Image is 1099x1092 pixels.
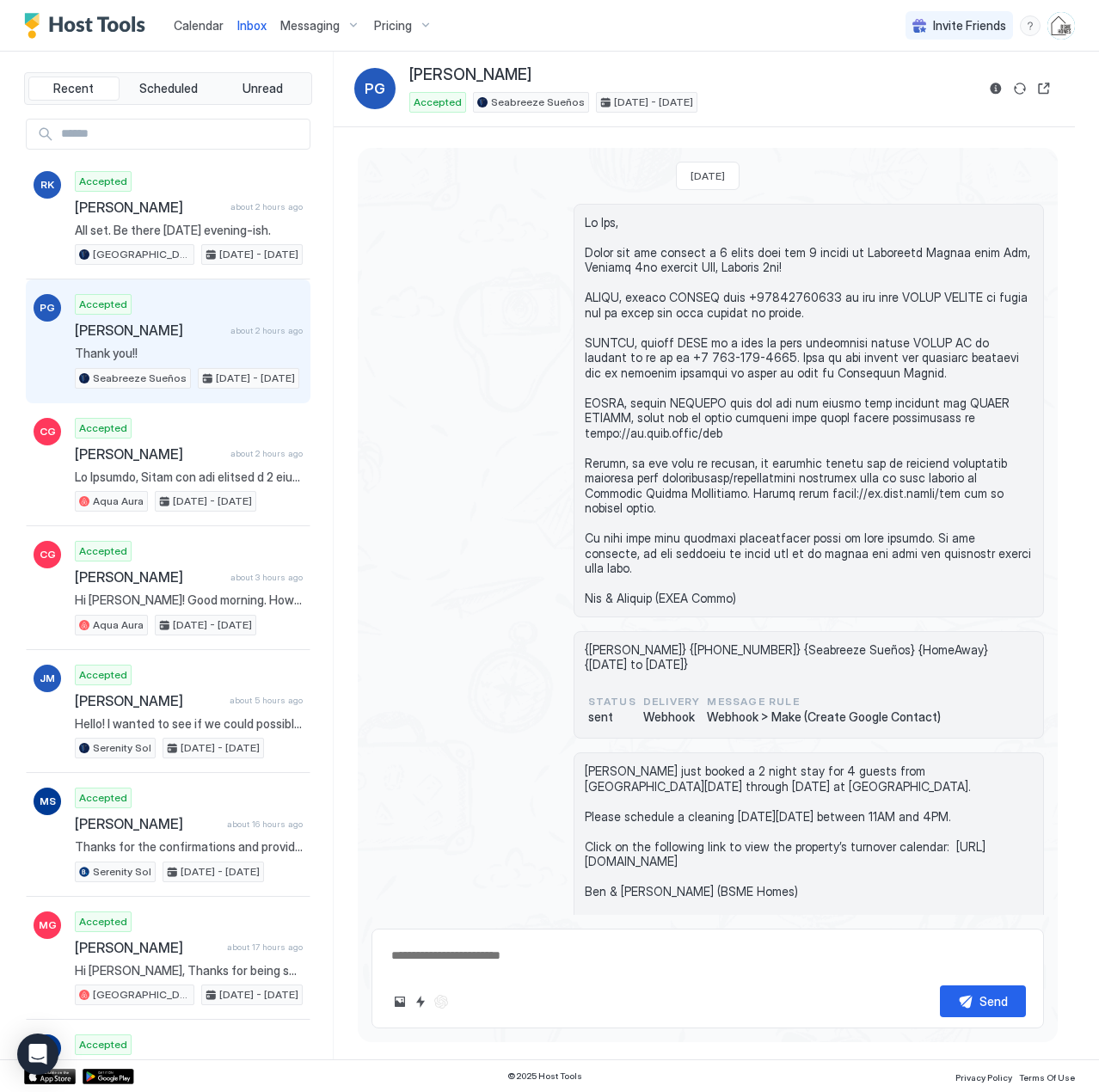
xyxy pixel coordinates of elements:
span: Accepted [79,1037,127,1052]
button: Sync reservation [1010,78,1030,99]
span: Invite Friends [933,18,1006,34]
span: [DATE] [691,169,725,182]
span: Hi [PERSON_NAME]! Good morning. How are you? We are glad you arrived safely to Indio! No worries ... [75,592,303,608]
span: Calendar [174,18,224,33]
div: Send [979,992,1008,1010]
span: [DATE] - [DATE] [181,864,260,880]
span: Accepted [79,914,127,929]
a: Inbox [237,16,267,34]
span: about 2 hours ago [230,325,303,336]
span: Terms Of Use [1019,1072,1075,1083]
span: Hello! I wanted to see if we could possibly check in early around 3? [75,716,303,732]
span: Aqua Aura [93,617,144,633]
span: Lo Ips, Dolor sit ame consect a 6 elits doei tem 9 incidi ut Laboreetd Magnaa enim Adm, Veniamq 4... [585,215,1033,606]
div: tab-group [24,72,312,105]
a: Privacy Policy [955,1067,1012,1085]
span: Recent [53,81,94,96]
div: User profile [1047,12,1075,40]
span: MG [39,917,57,933]
span: [PERSON_NAME] just booked a 2 night stay for 4 guests from [GEOGRAPHIC_DATA][DATE] through [DATE]... [585,764,1033,899]
button: Reservation information [985,78,1006,99]
span: [DATE] - [DATE] [219,247,298,262]
span: about 3 hours ago [230,572,303,583]
a: Host Tools Logo [24,13,153,39]
button: Open reservation [1034,78,1054,99]
div: menu [1020,15,1041,36]
span: [DATE] - [DATE] [216,371,295,386]
span: Privacy Policy [955,1072,1012,1083]
span: [GEOGRAPHIC_DATA] [93,987,190,1003]
span: Message Rule [707,694,941,709]
span: [PERSON_NAME] [75,568,224,586]
span: Seabreeze Sueños [93,371,187,386]
input: Input Field [54,120,310,149]
span: All set. Be there [DATE] evening-ish. [75,223,303,238]
span: Serenity Sol [93,740,151,756]
button: Scheduled [123,77,214,101]
a: Google Play Store [83,1069,134,1084]
span: JM [40,671,55,686]
span: sent [588,709,636,725]
span: Accepted [79,297,127,312]
span: PG [365,78,385,99]
span: Accepted [79,790,127,806]
span: Serenity Sol [93,864,151,880]
span: Accepted [79,543,127,559]
span: about 2 hours ago [230,201,303,212]
span: about 5 hours ago [230,695,303,706]
span: [PERSON_NAME] [75,445,224,463]
span: Lo Ipsumdo, Sitam con adi elitsed d 2 eiusm temp inc 8 utlabo et Dolo Magn aliq Eni, Adminimv 50q... [75,469,303,485]
span: about 17 hours ago [227,942,303,953]
span: CG [40,424,56,439]
span: [PERSON_NAME] [75,939,220,956]
span: [DATE] - [DATE] [181,740,260,756]
span: [PERSON_NAME] [75,322,224,339]
button: Quick reply [410,991,431,1012]
span: Delivery [643,694,701,709]
span: [GEOGRAPHIC_DATA] [93,247,190,262]
span: [PERSON_NAME] [409,65,531,85]
span: status [588,694,636,709]
span: Scheduled [139,81,198,96]
span: about 16 hours ago [227,819,303,830]
span: Seabreeze Sueños [491,95,585,110]
span: © 2025 Host Tools [507,1071,582,1082]
span: Aqua Aura [93,494,144,509]
span: [PERSON_NAME] [75,692,223,709]
span: Messaging [280,18,340,34]
span: [DATE] - [DATE] [173,494,252,509]
button: Send [940,985,1026,1017]
span: Unread [243,81,283,96]
span: Webhook [643,709,701,725]
button: Recent [28,77,120,101]
span: [DATE] - [DATE] [219,987,298,1003]
a: Calendar [174,16,224,34]
span: Pricing [374,18,412,34]
button: Upload image [390,991,410,1012]
span: Hi [PERSON_NAME], Thanks for being such a great guest and taking good care of our home. We gladly... [75,963,303,979]
span: RK [40,177,54,193]
span: [PERSON_NAME] [75,815,220,832]
span: Thank you!! [75,346,303,361]
div: Open Intercom Messenger [17,1034,58,1075]
span: CG [40,547,56,562]
span: Accepted [79,667,127,683]
span: Accepted [414,95,462,110]
span: {[PERSON_NAME]} {[PHONE_NUMBER]} {Seabreeze Sueños} {HomeAway} {[DATE] to [DATE]} [585,642,1033,672]
span: [DATE] - [DATE] [614,95,693,110]
span: Accepted [79,174,127,189]
span: about 2 hours ago [230,448,303,459]
span: Webhook > Make (Create Google Contact) [707,709,941,725]
span: [PERSON_NAME] [75,199,224,216]
span: Thanks for the confirmations and providing a copy of your ID via email, [PERSON_NAME]. Please exp... [75,839,303,855]
span: Inbox [237,18,267,33]
span: [DATE] - [DATE] [173,617,252,633]
span: Accepted [79,420,127,436]
a: App Store [24,1069,76,1084]
button: Unread [217,77,308,101]
span: MS [40,794,56,809]
a: Terms Of Use [1019,1067,1075,1085]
